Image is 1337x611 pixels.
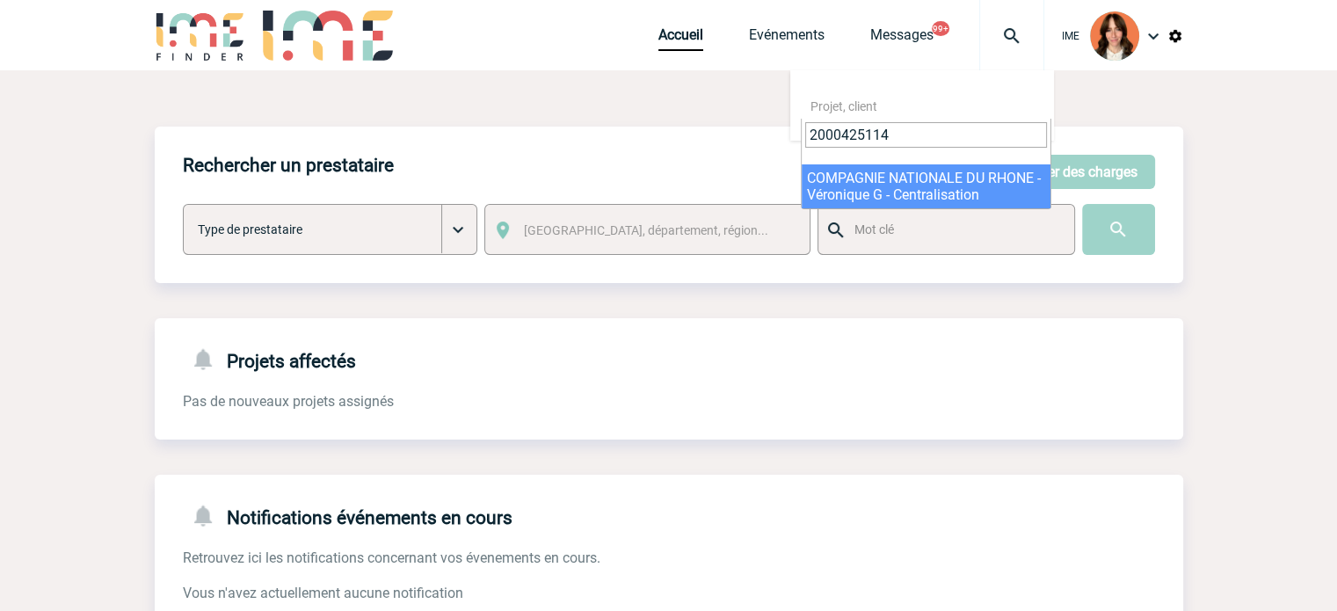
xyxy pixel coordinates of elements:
span: [GEOGRAPHIC_DATA], département, région... [524,223,768,237]
img: IME-Finder [155,11,246,61]
span: Pas de nouveaux projets assignés [183,393,394,410]
img: notifications-24-px-g.png [190,503,227,528]
input: Mot clé [850,218,1058,241]
img: 94396-2.png [1090,11,1139,61]
li: COMPAGNIE NATIONALE DU RHONE - Véronique G - Centralisation [802,164,1050,208]
span: IME [1062,30,1079,42]
span: Retrouvez ici les notifications concernant vos évenements en cours. [183,549,600,566]
img: notifications-24-px-g.png [190,346,227,372]
a: Evénements [749,26,825,51]
a: Messages [870,26,934,51]
button: 99+ [932,21,949,36]
a: Accueil [658,26,703,51]
h4: Notifications événements en cours [183,503,512,528]
span: Projet, client [810,99,877,113]
input: Submit [1082,204,1155,255]
h4: Rechercher un prestataire [183,155,394,176]
h4: Projets affectés [183,346,356,372]
span: Vous n'avez actuellement aucune notification [183,585,463,601]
